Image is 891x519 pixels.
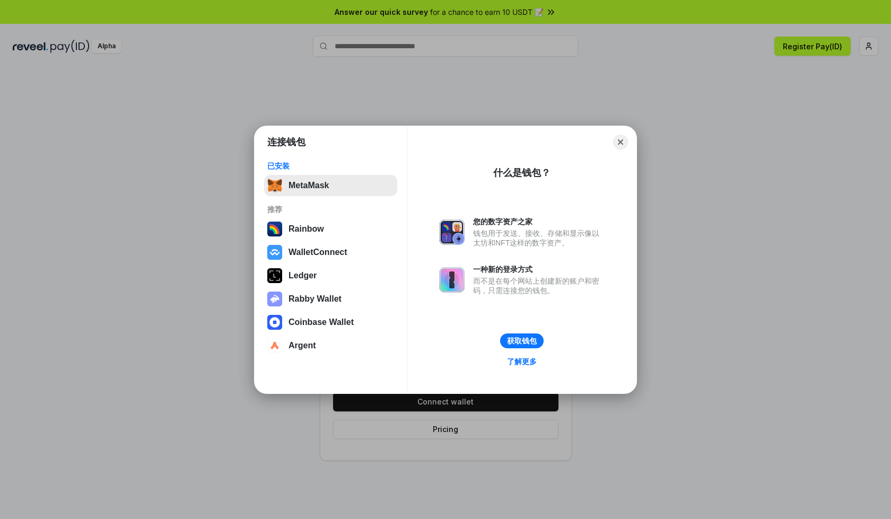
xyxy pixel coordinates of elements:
[289,294,342,304] div: Rabby Wallet
[493,166,551,179] div: 什么是钱包？
[473,217,605,226] div: 您的数字资产之家
[289,248,347,257] div: WalletConnect
[264,218,397,240] button: Rainbow
[267,315,282,330] img: svg+xml,%3Csvg%20width%3D%2228%22%20height%3D%2228%22%20viewBox%3D%220%200%2028%2028%22%20fill%3D...
[267,222,282,236] img: svg+xml,%3Csvg%20width%3D%22120%22%20height%3D%22120%22%20viewBox%3D%220%200%20120%20120%22%20fil...
[264,335,397,356] button: Argent
[264,265,397,286] button: Ledger
[267,292,282,306] img: svg+xml,%3Csvg%20xmlns%3D%22http%3A%2F%2Fwww.w3.org%2F2000%2Fsvg%22%20fill%3D%22none%22%20viewBox...
[267,268,282,283] img: svg+xml,%3Csvg%20xmlns%3D%22http%3A%2F%2Fwww.w3.org%2F2000%2Fsvg%22%20width%3D%2228%22%20height%3...
[289,224,324,234] div: Rainbow
[264,175,397,196] button: MetaMask
[473,228,605,248] div: 钱包用于发送、接收、存储和显示像以太坊和NFT这样的数字资产。
[289,318,354,327] div: Coinbase Wallet
[507,336,537,346] div: 获取钱包
[264,288,397,310] button: Rabby Wallet
[267,338,282,353] img: svg+xml,%3Csvg%20width%3D%2228%22%20height%3D%2228%22%20viewBox%3D%220%200%2028%2028%22%20fill%3D...
[264,312,397,333] button: Coinbase Wallet
[501,355,543,368] a: 了解更多
[613,135,628,149] button: Close
[473,265,605,274] div: 一种新的登录方式
[289,181,329,190] div: MetaMask
[507,357,537,366] div: 了解更多
[267,178,282,193] img: svg+xml,%3Csvg%20fill%3D%22none%22%20height%3D%2233%22%20viewBox%3D%220%200%2035%2033%22%20width%...
[267,161,394,171] div: 已安装
[439,219,465,245] img: svg+xml,%3Csvg%20xmlns%3D%22http%3A%2F%2Fwww.w3.org%2F2000%2Fsvg%22%20fill%3D%22none%22%20viewBox...
[264,242,397,263] button: WalletConnect
[267,136,305,148] h1: 连接钱包
[267,245,282,260] img: svg+xml,%3Csvg%20width%3D%2228%22%20height%3D%2228%22%20viewBox%3D%220%200%2028%2028%22%20fill%3D...
[289,271,317,280] div: Ledger
[289,341,316,350] div: Argent
[500,333,544,348] button: 获取钱包
[473,276,605,295] div: 而不是在每个网站上创建新的账户和密码，只需连接您的钱包。
[267,205,394,214] div: 推荐
[439,267,465,293] img: svg+xml,%3Csvg%20xmlns%3D%22http%3A%2F%2Fwww.w3.org%2F2000%2Fsvg%22%20fill%3D%22none%22%20viewBox...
